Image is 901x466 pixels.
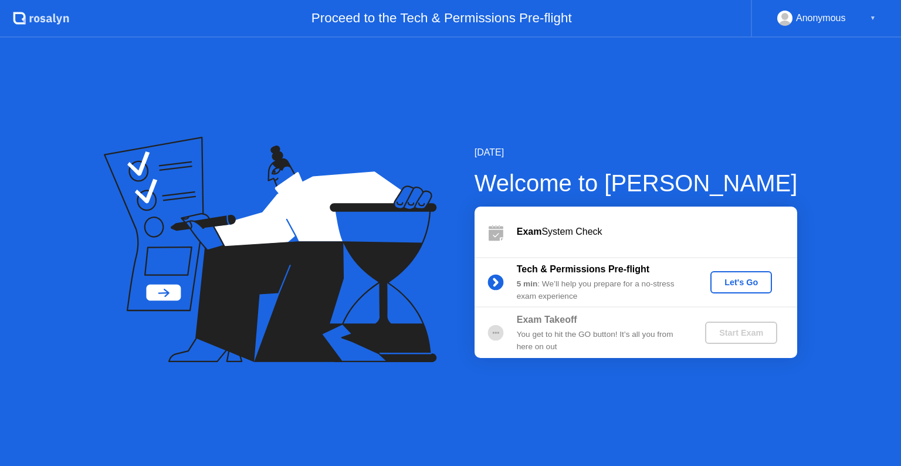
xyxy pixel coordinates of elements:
b: Tech & Permissions Pre-flight [517,264,649,274]
b: Exam Takeoff [517,315,577,325]
button: Let's Go [710,271,772,293]
div: ▼ [870,11,876,26]
div: Welcome to [PERSON_NAME] [475,166,798,201]
div: Anonymous [796,11,846,26]
div: Let's Go [715,278,767,287]
div: : We’ll help you prepare for a no-stress exam experience [517,278,686,302]
b: 5 min [517,279,538,288]
div: [DATE] [475,146,798,160]
div: You get to hit the GO button! It’s all you from here on out [517,329,686,353]
b: Exam [517,227,542,237]
div: Start Exam [710,328,773,337]
button: Start Exam [705,322,777,344]
div: System Check [517,225,797,239]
